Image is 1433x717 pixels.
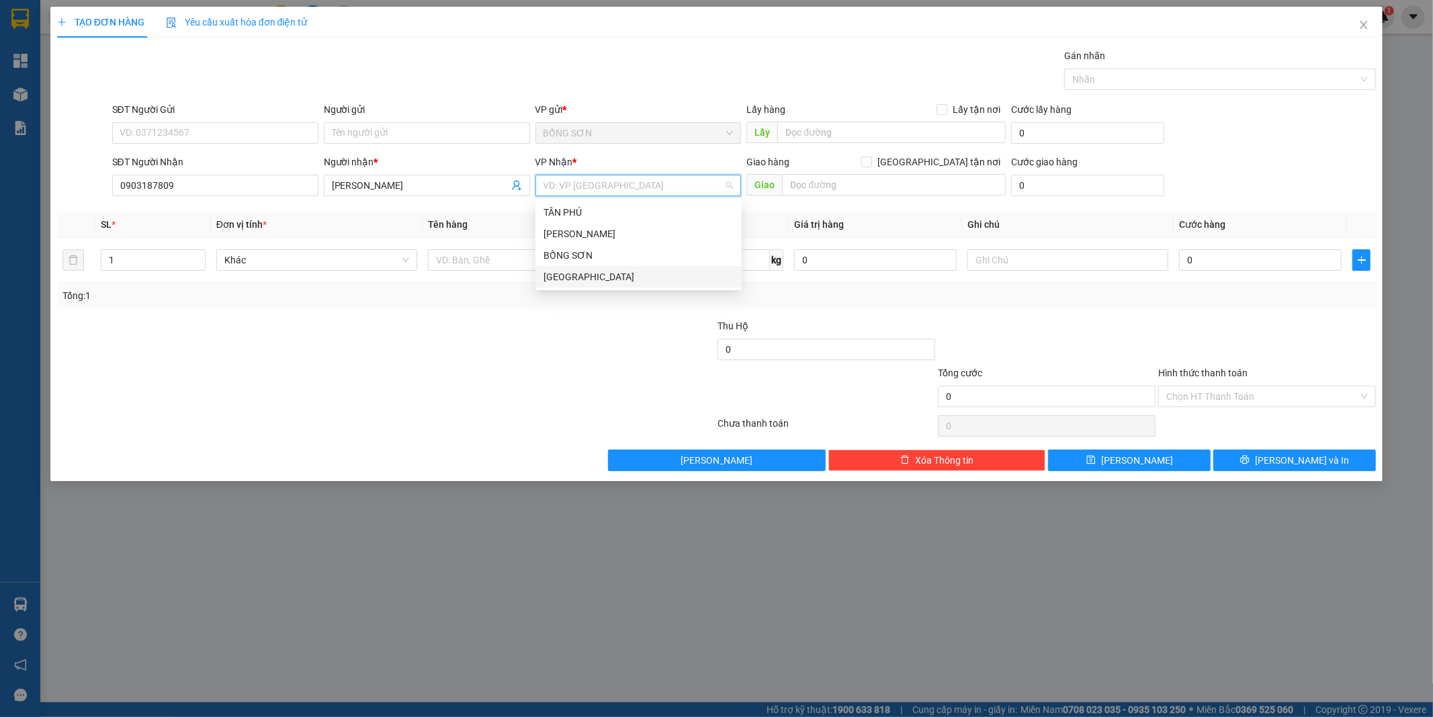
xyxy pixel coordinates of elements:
[782,174,1006,196] input: Dọc đường
[718,321,748,331] span: Thu Hộ
[1179,219,1225,230] span: Cước hàng
[828,450,1046,471] button: deleteXóa Thông tin
[900,455,910,466] span: delete
[681,453,752,468] span: [PERSON_NAME]
[915,453,973,468] span: Xóa Thông tin
[770,249,783,271] span: kg
[962,212,1174,238] th: Ghi chú
[1352,249,1371,271] button: plus
[324,155,530,169] div: Người nhận
[872,155,1006,169] span: [GEOGRAPHIC_DATA] tận nơi
[535,157,573,167] span: VP Nhận
[428,249,629,271] input: VD: Bàn, Ghế
[794,219,844,230] span: Giá trị hàng
[967,249,1168,271] input: Ghi Chú
[10,85,80,115] div: 50.000
[428,219,468,230] span: Tên hàng
[746,122,777,143] span: Lấy
[777,122,1006,143] input: Dọc đường
[324,102,530,117] div: Người gửi
[1353,255,1370,265] span: plus
[11,11,78,44] div: BỒNG SƠN
[1101,453,1173,468] span: [PERSON_NAME]
[166,17,308,28] span: Yêu cầu xuất hóa đơn điện tử
[535,102,742,117] div: VP gửi
[112,102,318,117] div: SĐT Người Gửi
[1064,50,1105,61] label: Gán nhãn
[1240,455,1250,466] span: printer
[166,17,177,28] img: icon
[87,42,224,58] div: ỐM
[544,123,734,143] span: BỒNG SƠN
[11,13,32,27] span: Gửi:
[1011,157,1078,167] label: Cước giao hàng
[57,17,144,28] span: TẠO ĐƠN HÀNG
[1345,7,1383,44] button: Close
[717,416,937,439] div: Chưa thanh toán
[544,205,734,220] div: TÂN PHÚ
[1011,175,1164,196] input: Cước giao hàng
[1011,122,1164,144] input: Cước lấy hàng
[535,202,742,223] div: TÂN PHÚ
[1358,19,1369,30] span: close
[746,157,789,167] span: Giao hàng
[535,223,742,245] div: TAM QUAN
[544,248,734,263] div: BỒNG SƠN
[535,245,742,266] div: BỒNG SƠN
[1158,368,1248,378] label: Hình thức thanh toán
[112,155,318,169] div: SĐT Người Nhận
[535,266,742,288] div: SÀI GÒN
[57,17,67,27] span: plus
[224,250,409,270] span: Khác
[608,450,826,471] button: [PERSON_NAME]
[101,219,112,230] span: SL
[1086,455,1096,466] span: save
[947,102,1006,117] span: Lấy tận nơi
[87,11,120,26] span: Nhận:
[544,269,734,284] div: [GEOGRAPHIC_DATA]
[62,249,84,271] button: delete
[1255,453,1349,468] span: [PERSON_NAME] và In
[87,11,224,42] div: [GEOGRAPHIC_DATA]
[216,219,267,230] span: Đơn vị tính
[62,288,553,303] div: Tổng: 1
[10,85,58,99] span: Cước rồi :
[1213,450,1376,471] button: printer[PERSON_NAME] và In
[544,226,734,241] div: [PERSON_NAME]
[1011,104,1072,115] label: Cước lấy hàng
[746,174,782,196] span: Giao
[1048,450,1211,471] button: save[PERSON_NAME]
[511,180,522,191] span: user-add
[746,104,785,115] span: Lấy hàng
[938,368,982,378] span: Tổng cước
[11,44,78,60] div: HUYỀN
[794,249,957,271] input: 0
